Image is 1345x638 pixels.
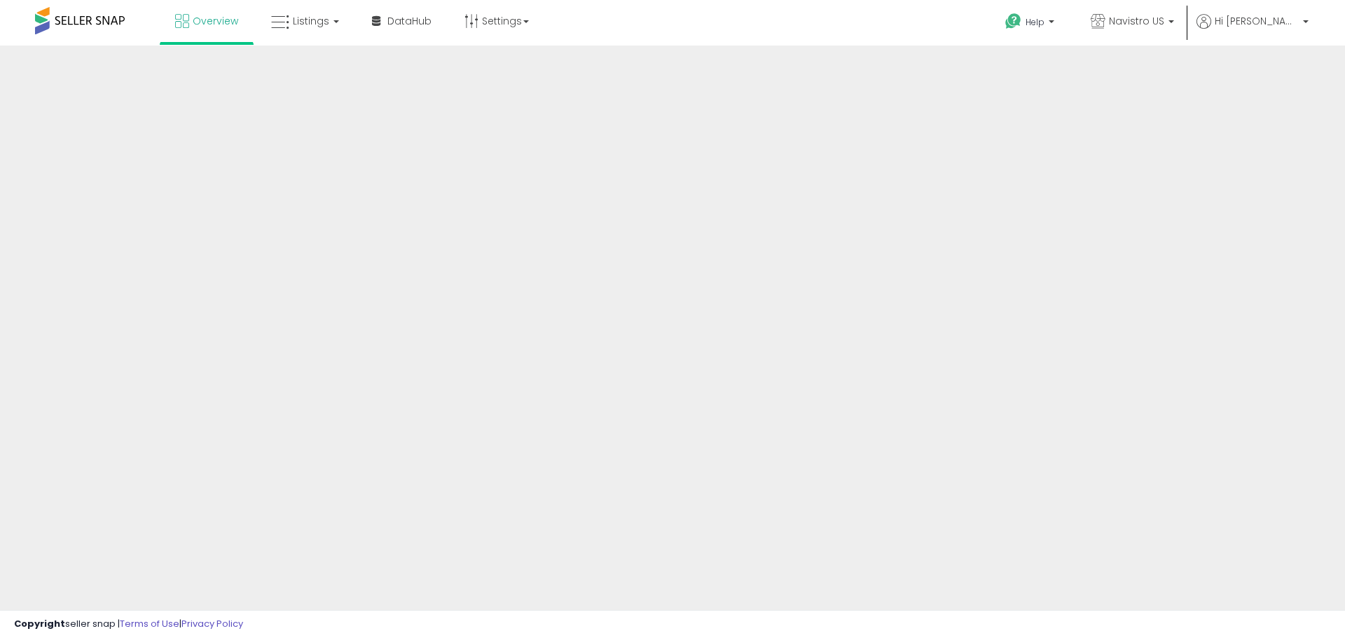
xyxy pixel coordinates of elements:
[193,14,238,28] span: Overview
[1215,14,1299,28] span: Hi [PERSON_NAME]
[387,14,432,28] span: DataHub
[1005,13,1022,30] i: Get Help
[1026,16,1044,28] span: Help
[120,617,179,630] a: Terms of Use
[293,14,329,28] span: Listings
[14,617,65,630] strong: Copyright
[1196,14,1309,46] a: Hi [PERSON_NAME]
[181,617,243,630] a: Privacy Policy
[1109,14,1164,28] span: Navistro US
[994,2,1068,46] a: Help
[14,618,243,631] div: seller snap | |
